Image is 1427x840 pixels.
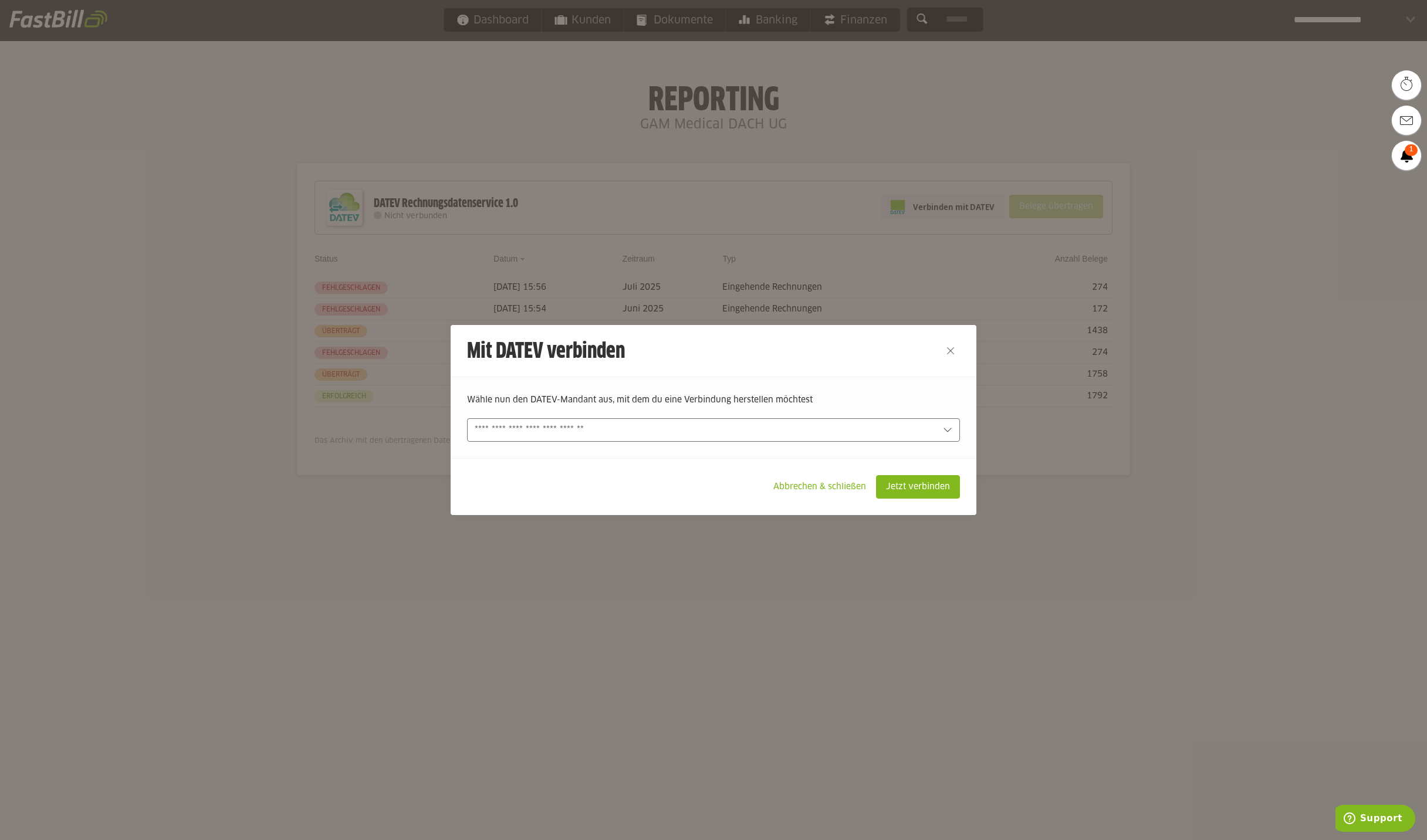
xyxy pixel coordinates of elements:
iframe: Opens a widget where you can find more information [1335,805,1415,834]
a: 1 [1392,141,1421,170]
sl-button: Jetzt verbinden [876,475,960,499]
sl-button: Abbrechen & schließen [763,475,876,499]
p: Wähle nun den DATEV-Mandant aus, mit dem du eine Verbindung herstellen möchtest [467,394,960,407]
span: 1 [1405,144,1418,156]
